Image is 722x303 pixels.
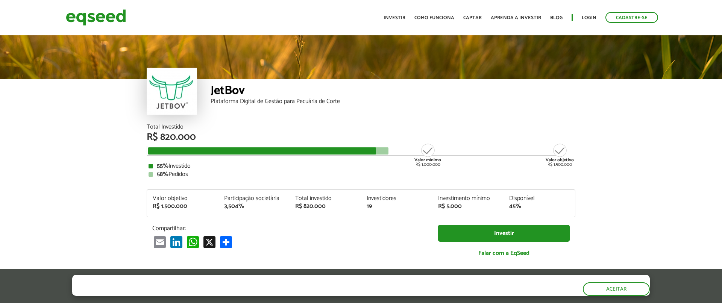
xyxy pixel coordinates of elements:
a: política de privacidade e de cookies [171,289,258,295]
div: JetBov [211,85,575,98]
div: Participação societária [224,195,284,201]
div: Plataforma Digital de Gestão para Pecuária de Corte [211,98,575,105]
a: Captar [463,15,482,20]
div: Investidores [367,195,427,201]
div: 19 [367,203,427,209]
div: Pedidos [149,171,573,177]
a: Falar com a EqSeed [438,245,570,261]
div: 45% [509,203,569,209]
div: Investimento mínimo [438,195,498,201]
a: X [202,236,217,248]
strong: Valor mínimo [414,156,441,164]
a: Investir [438,225,570,242]
div: Investido [149,163,573,169]
p: Ao clicar em "aceitar", você aceita nossa . [72,288,344,295]
div: Valor objetivo [153,195,213,201]
a: WhatsApp [185,236,200,248]
div: 3,504% [224,203,284,209]
div: Disponível [509,195,569,201]
strong: Valor objetivo [546,156,574,164]
div: Total investido [295,195,355,201]
a: Login [582,15,596,20]
a: Blog [550,15,563,20]
p: Compartilhar: [152,225,427,232]
div: Total Investido [147,124,575,130]
a: LinkedIn [169,236,184,248]
a: Aprenda a investir [491,15,541,20]
div: R$ 820.000 [147,132,575,142]
a: Cadastre-se [605,12,658,23]
div: R$ 1.000.000 [414,143,442,167]
div: R$ 820.000 [295,203,355,209]
strong: 55% [157,161,168,171]
strong: 58% [157,169,168,179]
a: Compartilhar [218,236,234,248]
img: EqSeed [66,8,126,27]
div: R$ 1.500.000 [546,143,574,167]
div: R$ 5.000 [438,203,498,209]
button: Aceitar [583,282,650,296]
a: Investir [384,15,405,20]
a: Como funciona [414,15,454,20]
h5: O site da EqSeed utiliza cookies para melhorar sua navegação. [72,275,344,286]
a: Email [152,236,167,248]
div: R$ 1.500.000 [153,203,213,209]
